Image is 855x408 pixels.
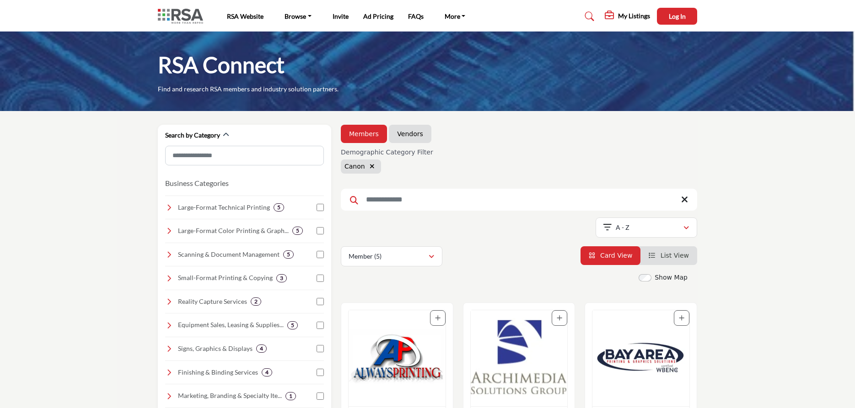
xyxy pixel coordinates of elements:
[158,9,208,24] img: Site Logo
[438,10,472,23] a: More
[317,369,324,376] input: Select Finishing & Binding Services checkbox
[341,246,442,266] button: Member (5)
[618,12,650,20] h5: My Listings
[178,391,282,400] h4: Marketing, Branding & Specialty Items: Design and creative services, marketing support, and speci...
[589,252,633,259] a: View Card
[317,322,324,329] input: Select Equipment Sales, Leasing & Supplies checkbox
[317,345,324,352] input: Select Signs, Graphics & Displays checkbox
[669,12,686,20] span: Log In
[277,204,280,211] b: 5
[317,392,324,400] input: Select Marketing, Branding & Specialty Items checkbox
[227,12,263,20] a: RSA Website
[285,392,296,400] div: 1 Results For Marketing, Branding & Specialty Items
[397,129,423,138] a: Vendors
[283,250,294,259] div: 5 Results For Scanning & Document Management
[349,310,446,406] img: Always Printing, Inc.
[657,8,697,25] button: Log In
[254,298,258,305] b: 2
[256,344,267,353] div: 4 Results For Signs, Graphics & Displays
[278,10,318,23] a: Browse
[655,273,688,282] label: Show Map
[287,251,290,258] b: 5
[178,273,273,282] h4: Small-Format Printing & Copying: Professional printing for black and white and color document pri...
[317,227,324,234] input: Select Large-Format Color Printing & Graphics checkbox
[317,251,324,258] input: Select Scanning & Document Management checkbox
[280,275,283,281] b: 3
[262,368,272,376] div: 4 Results For Finishing & Binding Services
[344,163,365,170] span: Canon
[317,204,324,211] input: Select Large-Format Technical Printing checkbox
[251,297,261,306] div: 2 Results For Reality Capture Services
[178,250,280,259] h4: Scanning & Document Management: Digital conversion, archiving, indexing, secure storage, and stre...
[661,252,689,259] span: List View
[649,252,689,259] a: View List
[165,146,324,165] input: Search Category
[363,12,393,20] a: Ad Pricing
[158,85,339,94] p: Find and research RSA members and industry solution partners.
[600,252,632,259] span: Card View
[605,11,650,22] div: My Listings
[158,51,285,79] h1: RSA Connect
[178,344,253,353] h4: Signs, Graphics & Displays: Exterior/interior building signs, trade show booths, event displays, ...
[349,129,379,138] a: Members
[178,203,270,212] h4: Large-Format Technical Printing: High-quality printing for blueprints, construction and architect...
[557,314,562,322] a: Add To List
[576,9,600,24] a: Search
[260,345,263,352] b: 4
[471,310,568,406] img: Archimedia Solutions Group
[333,12,349,20] a: Invite
[291,322,294,329] b: 5
[592,310,689,406] img: Bay Area Printing & Graphic Solutions
[592,310,689,406] a: Open Listing in new tab
[341,148,433,156] h6: Demographic Category Filter
[178,368,258,377] h4: Finishing & Binding Services: Laminating, binding, folding, trimming, and other finishing touches...
[471,310,568,406] a: Open Listing in new tab
[640,246,697,265] li: List View
[178,297,247,306] h4: Reality Capture Services: Laser scanning, BIM modeling, photogrammetry, 3D scanning, and other ad...
[349,310,446,406] a: Open Listing in new tab
[265,369,269,376] b: 4
[274,203,284,212] div: 5 Results For Large-Format Technical Printing
[165,131,220,140] h2: Search by Category
[341,189,697,211] input: Search Keyword
[616,223,629,232] p: A - Z
[178,226,289,235] h4: Large-Format Color Printing & Graphics: Banners, posters, vehicle wraps, and presentation graphics.
[296,228,299,234] b: 5
[292,227,303,235] div: 5 Results For Large-Format Color Printing & Graphics
[276,274,287,282] div: 3 Results For Small-Format Printing & Copying
[317,298,324,305] input: Select Reality Capture Services checkbox
[165,178,229,189] button: Business Categories
[289,393,292,399] b: 1
[349,252,382,261] p: Member (5)
[287,321,298,329] div: 5 Results For Equipment Sales, Leasing & Supplies
[317,275,324,282] input: Select Small-Format Printing & Copying checkbox
[435,314,441,322] a: Add To List
[408,12,424,20] a: FAQs
[596,217,697,238] button: A - Z
[581,246,641,265] li: Card View
[178,320,284,329] h4: Equipment Sales, Leasing & Supplies: Equipment sales, leasing, service, and resale of plotters, s...
[679,314,684,322] a: Add To List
